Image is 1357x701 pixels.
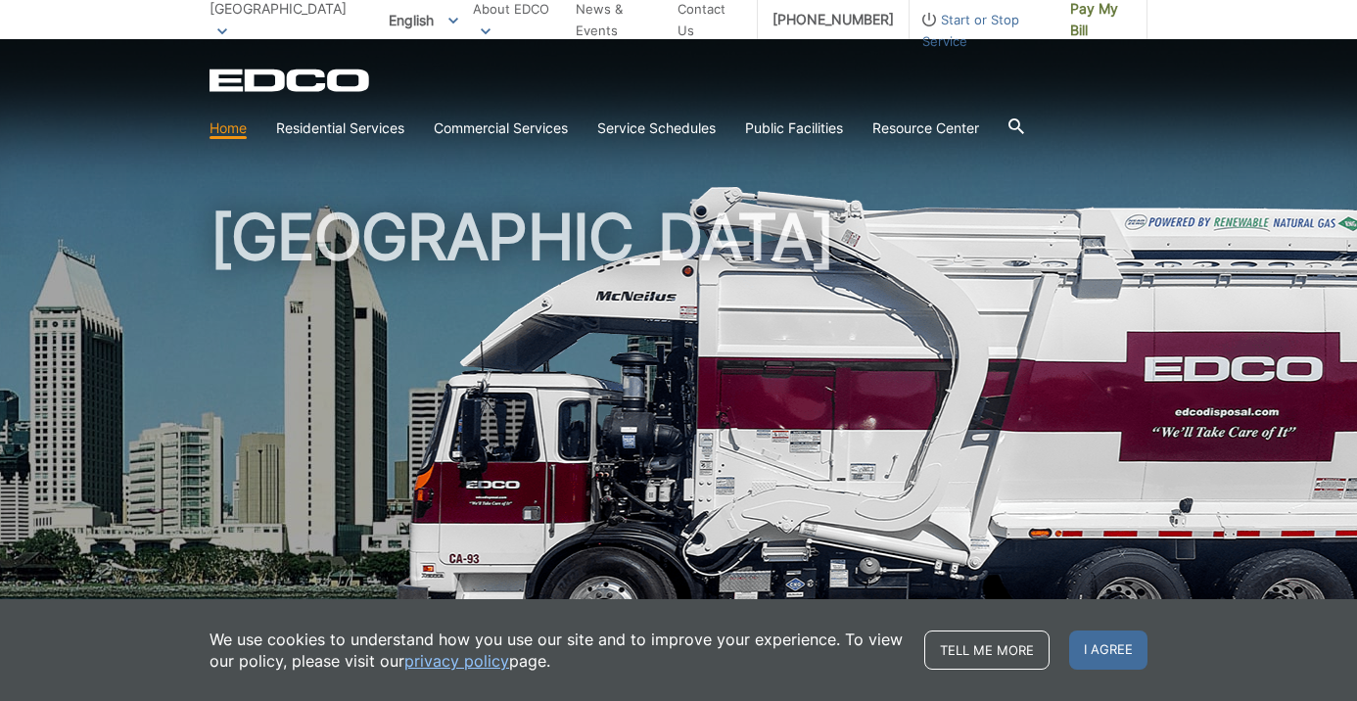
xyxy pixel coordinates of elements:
a: Public Facilities [745,117,843,139]
p: We use cookies to understand how you use our site and to improve your experience. To view our pol... [210,629,905,672]
a: EDCD logo. Return to the homepage. [210,69,372,92]
a: Residential Services [276,117,404,139]
a: Tell me more [924,631,1050,670]
span: I agree [1069,631,1147,670]
a: Commercial Services [434,117,568,139]
a: Service Schedules [597,117,716,139]
a: Resource Center [872,117,979,139]
span: English [374,4,473,36]
h1: [GEOGRAPHIC_DATA] [210,206,1147,635]
a: Home [210,117,247,139]
a: privacy policy [404,650,509,672]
